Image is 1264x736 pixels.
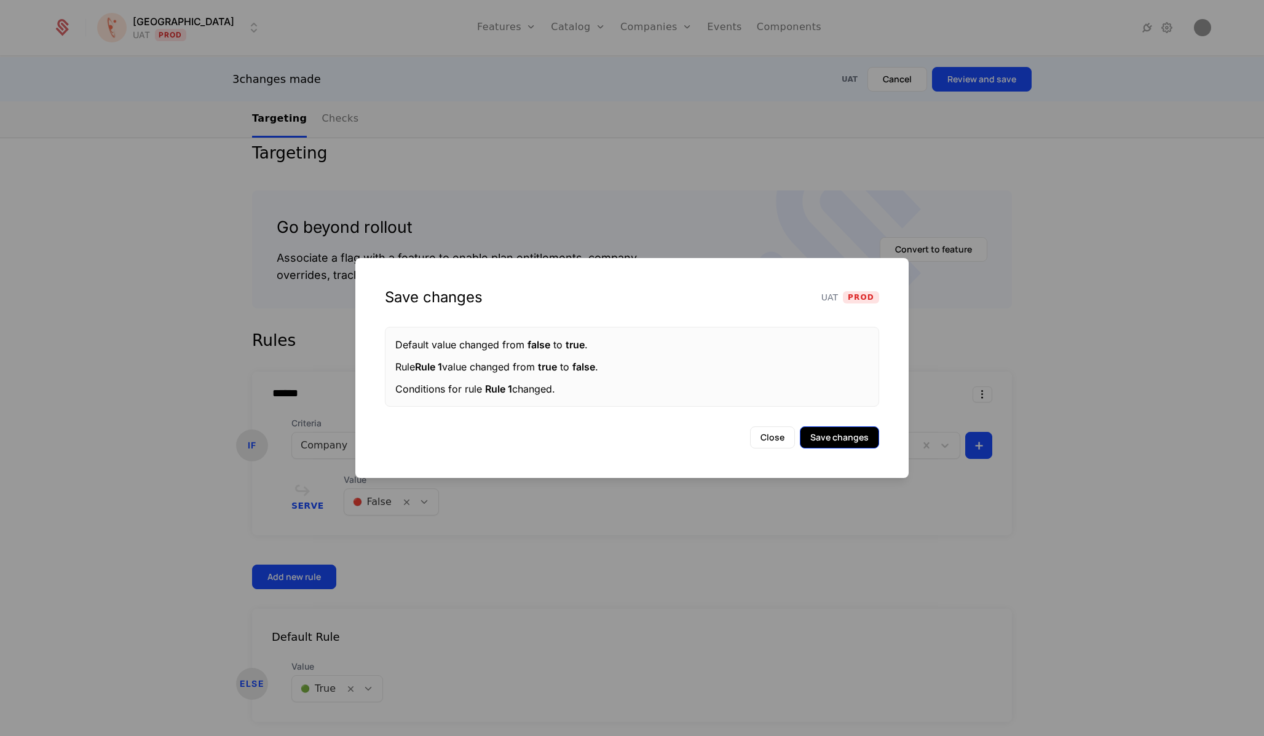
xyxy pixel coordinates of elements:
[485,383,512,395] span: Rule 1
[566,339,585,351] span: true
[385,288,483,307] div: Save changes
[395,337,869,352] div: Default value changed from to .
[821,291,838,303] span: UAT
[527,339,550,351] span: false
[572,361,595,373] span: false
[395,359,869,374] div: Rule value changed from to .
[750,426,795,448] button: Close
[415,361,442,373] span: Rule 1
[843,291,879,303] span: Prod
[395,382,869,396] div: Conditions for rule changed.
[538,361,557,373] span: true
[800,426,879,448] button: Save changes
